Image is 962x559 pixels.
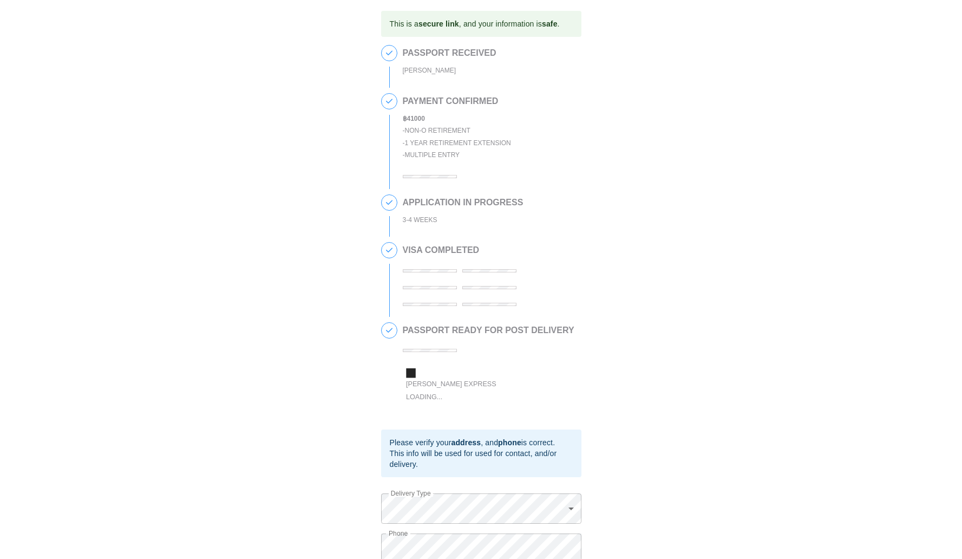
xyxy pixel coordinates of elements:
[498,438,521,447] b: phone
[390,437,573,448] div: Please verify your , and is correct.
[403,96,511,106] h2: PAYMENT CONFIRMED
[451,438,481,447] b: address
[405,378,519,404] div: [PERSON_NAME] Express Loading...
[390,448,573,470] div: This info will be used for used for contact, and/or delivery.
[403,48,496,58] h2: PASSPORT RECEIVED
[403,125,511,137] div: - NON-O Retirement
[418,19,459,28] b: secure link
[403,214,523,226] div: 3-4 WEEKS
[403,198,523,207] h2: APPLICATION IN PROGRESS
[403,115,425,122] b: ฿ 41000
[382,94,397,109] span: 2
[382,243,397,258] span: 4
[542,19,558,28] b: safe
[382,323,397,338] span: 5
[382,45,397,61] span: 1
[403,149,511,161] div: - Multiple entry
[403,64,496,77] div: [PERSON_NAME]
[403,245,576,255] h2: VISA COMPLETED
[390,14,560,34] div: This is a , and your information is .
[382,195,397,210] span: 3
[403,137,511,149] div: - 1 Year Retirement Extension
[403,326,574,335] h2: PASSPORT READY FOR POST DELIVERY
